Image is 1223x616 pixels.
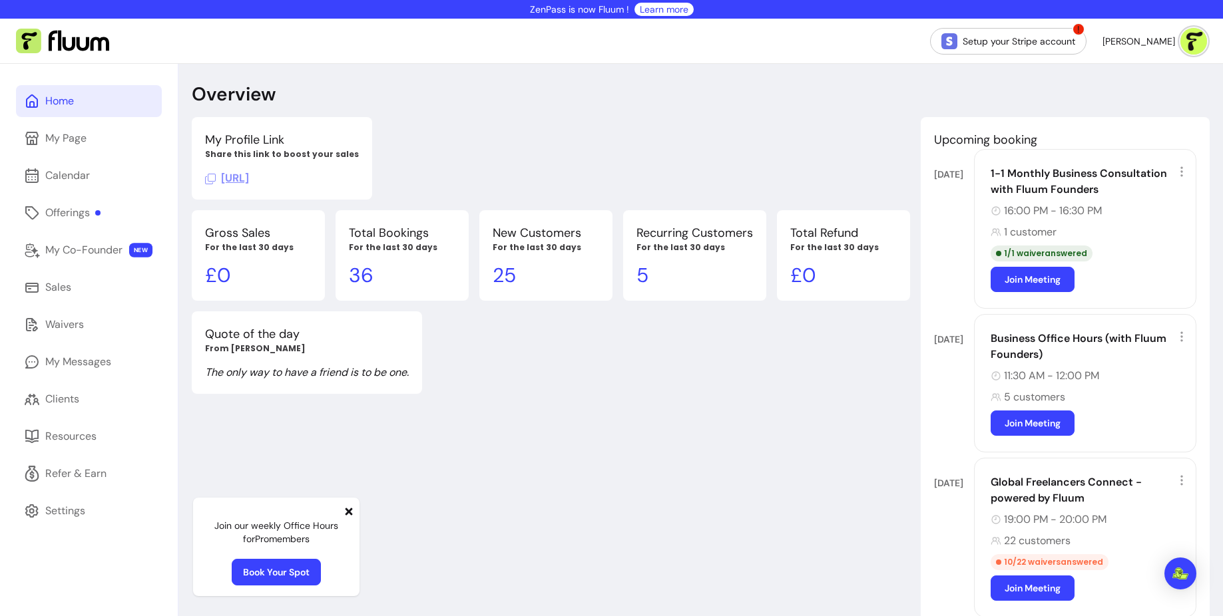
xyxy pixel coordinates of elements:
[636,242,753,253] p: For the last 30 days
[991,533,1188,549] div: 22 customers
[991,575,1075,601] a: Join Meeting
[934,333,974,346] div: [DATE]
[45,391,79,407] div: Clients
[636,263,753,287] p: 5
[1180,28,1207,55] img: avatar
[349,224,455,242] p: Total Bookings
[991,474,1188,506] div: Global Freelancers Connect - powered by Fluum
[493,224,599,242] p: New Customers
[205,171,249,185] span: Click to copy
[45,317,84,333] div: Waivers
[1102,28,1207,55] button: avatar[PERSON_NAME]
[493,263,599,287] p: 25
[16,234,162,266] a: My Co-Founder NEW
[204,519,349,545] p: Join our weekly Office Hours for Pro members
[232,559,321,585] a: Book Your Spot
[45,354,111,370] div: My Messages
[493,242,599,253] p: For the last 30 days
[16,85,162,117] a: Home
[790,242,897,253] p: For the last 30 days
[991,224,1188,240] div: 1 customer
[991,331,1188,363] div: Business Office Hours (with Fluum Founders)
[991,267,1075,292] a: Join Meeting
[16,383,162,415] a: Clients
[934,130,1196,149] p: Upcoming booking
[45,279,71,295] div: Sales
[1102,35,1175,48] span: [PERSON_NAME]
[205,130,359,149] p: My Profile Link
[205,149,359,160] p: Share this link to boost your sales
[16,346,162,378] a: My Messages
[16,29,109,54] img: Fluum Logo
[941,33,957,49] img: Stripe Icon
[636,224,753,242] p: Recurring Customers
[991,512,1188,528] div: 19:00 PM - 20:00 PM
[45,205,101,221] div: Offerings
[16,309,162,341] a: Waivers
[991,203,1188,219] div: 16:00 PM - 16:30 PM
[790,263,897,287] p: £ 0
[205,365,409,381] p: The only way to have a friend is to be one.
[16,420,162,452] a: Resources
[129,243,152,257] span: NEW
[991,389,1188,405] div: 5 customers
[205,325,409,343] p: Quote of the day
[349,263,455,287] p: 36
[45,93,74,109] div: Home
[16,271,162,303] a: Sales
[934,168,974,181] div: [DATE]
[349,242,455,253] p: For the last 30 days
[1072,23,1085,36] span: !
[45,168,90,184] div: Calendar
[16,458,162,490] a: Refer & Earn
[16,495,162,527] a: Settings
[16,122,162,154] a: My Page
[930,28,1087,55] a: Setup your Stripe account
[45,242,122,258] div: My Co-Founder
[530,3,629,16] p: ZenPass is now Fluum !
[790,224,897,242] p: Total Refund
[1164,557,1196,589] div: Open Intercom Messenger
[45,503,85,519] div: Settings
[991,245,1093,261] div: 1 / 1 waiver answered
[205,343,409,354] p: From [PERSON_NAME]
[205,224,312,242] p: Gross Sales
[991,554,1108,570] div: 10 / 22 waivers answered
[991,368,1188,384] div: 11:30 AM - 12:00 PM
[192,82,276,106] p: Overview
[934,476,974,490] div: [DATE]
[205,263,312,287] p: £ 0
[205,242,312,253] p: For the last 30 days
[45,130,87,146] div: My Page
[45,466,107,482] div: Refer & Earn
[991,166,1188,198] div: 1-1 Monthly Business Consultation with Fluum Founders
[45,428,97,444] div: Resources
[991,410,1075,436] a: Join Meeting
[16,197,162,229] a: Offerings
[16,160,162,192] a: Calendar
[640,3,688,16] a: Learn more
